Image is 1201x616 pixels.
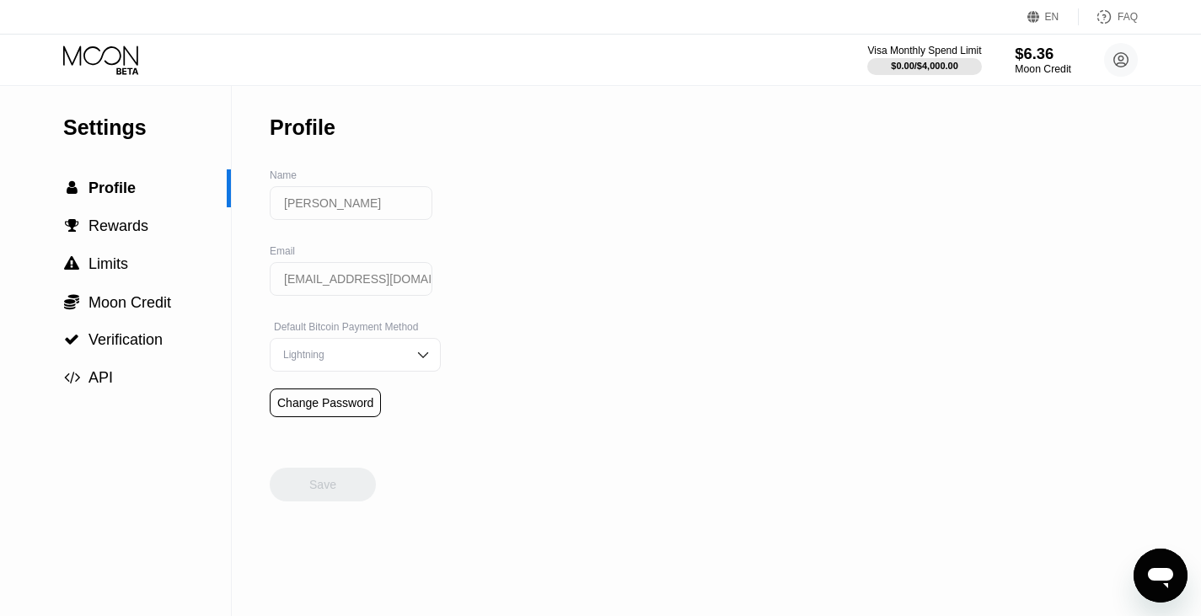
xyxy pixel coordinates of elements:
[63,180,80,196] div: 
[1015,45,1071,62] div: $6.36
[88,255,128,272] span: Limits
[88,369,113,386] span: API
[67,180,78,196] span: 
[1134,549,1188,603] iframe: Button to launch messaging window
[63,218,80,233] div: 
[270,245,441,257] div: Email
[63,293,80,310] div: 
[270,169,441,181] div: Name
[891,61,958,71] div: $0.00 / $4,000.00
[88,217,148,234] span: Rewards
[63,370,80,385] div: 
[1015,45,1071,75] div: $6.36Moon Credit
[88,331,163,348] span: Verification
[270,388,381,417] div: Change Password
[1027,8,1079,25] div: EN
[65,218,79,233] span: 
[1045,11,1059,23] div: EN
[88,179,136,196] span: Profile
[63,115,231,140] div: Settings
[1118,11,1138,23] div: FAQ
[63,332,80,347] div: 
[64,293,79,310] span: 
[1015,63,1071,75] div: Moon Credit
[270,115,335,140] div: Profile
[88,294,171,311] span: Moon Credit
[64,370,80,385] span: 
[63,256,80,271] div: 
[64,256,79,271] span: 
[279,349,406,361] div: Lightning
[64,332,79,347] span: 
[867,45,981,56] div: Visa Monthly Spend Limit
[277,396,373,410] div: Change Password
[270,321,441,333] div: Default Bitcoin Payment Method
[867,45,981,75] div: Visa Monthly Spend Limit$0.00/$4,000.00
[1079,8,1138,25] div: FAQ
